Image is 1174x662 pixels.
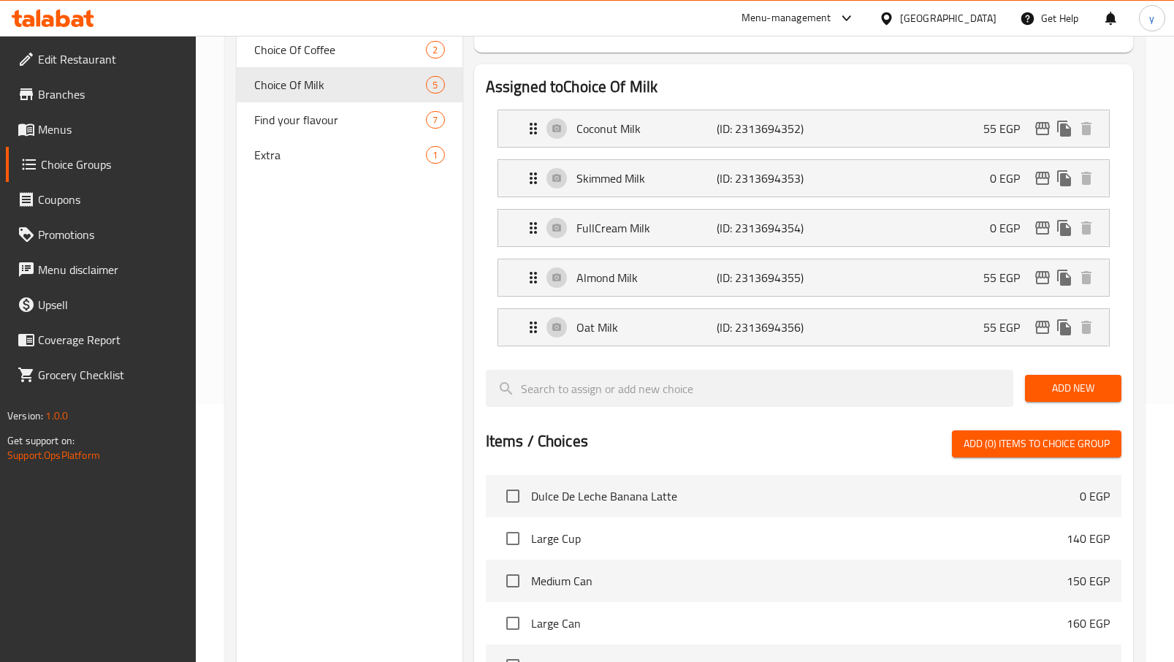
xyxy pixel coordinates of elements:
[1067,530,1110,547] p: 140 EGP
[576,319,717,336] p: Oat Milk
[1053,316,1075,338] button: duplicate
[983,319,1032,336] p: 55 EGP
[576,269,717,286] p: Almond Milk
[1075,267,1097,289] button: delete
[576,170,717,187] p: Skimmed Milk
[486,203,1121,253] li: Expand
[1053,118,1075,140] button: duplicate
[498,481,528,511] span: Select choice
[6,287,196,322] a: Upsell
[717,319,811,336] p: (ID: 2313694356)
[38,296,184,313] span: Upsell
[45,406,68,425] span: 1.0.0
[486,430,588,452] h2: Items / Choices
[1032,118,1053,140] button: edit
[717,170,811,187] p: (ID: 2313694353)
[237,102,462,137] div: Find your flavour7
[1053,167,1075,189] button: duplicate
[1037,379,1110,397] span: Add New
[990,219,1032,237] p: 0 EGP
[6,357,196,392] a: Grocery Checklist
[486,370,1014,407] input: search
[990,170,1032,187] p: 0 EGP
[498,309,1109,346] div: Expand
[486,153,1121,203] li: Expand
[38,121,184,138] span: Menus
[1032,267,1053,289] button: edit
[6,147,196,182] a: Choice Groups
[427,78,443,92] span: 5
[1032,217,1053,239] button: edit
[498,566,528,596] span: Select choice
[531,487,1080,505] span: Dulce De Leche Banana Latte
[6,77,196,112] a: Branches
[7,431,75,450] span: Get support on:
[426,146,444,164] div: Choices
[7,446,100,465] a: Support.OpsPlatform
[254,41,427,58] span: Choice Of Coffee
[983,120,1032,137] p: 55 EGP
[6,217,196,252] a: Promotions
[254,76,427,94] span: Choice Of Milk
[426,111,444,129] div: Choices
[717,120,811,137] p: (ID: 2313694352)
[427,148,443,162] span: 1
[498,210,1109,246] div: Expand
[983,269,1032,286] p: 55 EGP
[486,76,1121,98] h2: Assigned to Choice Of Milk
[498,523,528,554] span: Select choice
[498,110,1109,147] div: Expand
[486,303,1121,352] li: Expand
[38,261,184,278] span: Menu disclaimer
[254,146,427,164] span: Extra
[38,366,184,384] span: Grocery Checklist
[576,120,717,137] p: Coconut Milk
[38,85,184,103] span: Branches
[1075,217,1097,239] button: delete
[717,219,811,237] p: (ID: 2313694354)
[254,111,427,129] span: Find your flavour
[576,219,717,237] p: FullCream Milk
[1075,118,1097,140] button: delete
[1025,375,1121,402] button: Add New
[427,113,443,127] span: 7
[1053,267,1075,289] button: duplicate
[6,252,196,287] a: Menu disclaimer
[1067,572,1110,590] p: 150 EGP
[1032,167,1053,189] button: edit
[237,137,462,172] div: Extra1
[1032,316,1053,338] button: edit
[531,615,1067,632] span: Large Can
[952,430,1121,457] button: Add (0) items to choice group
[1053,217,1075,239] button: duplicate
[900,10,996,26] div: [GEOGRAPHIC_DATA]
[498,160,1109,197] div: Expand
[1075,316,1097,338] button: delete
[486,104,1121,153] li: Expand
[1075,167,1097,189] button: delete
[531,530,1067,547] span: Large Cup
[1080,487,1110,505] p: 0 EGP
[6,182,196,217] a: Coupons
[1149,10,1154,26] span: y
[427,43,443,57] span: 2
[38,226,184,243] span: Promotions
[237,67,462,102] div: Choice Of Milk5
[6,322,196,357] a: Coverage Report
[38,50,184,68] span: Edit Restaurant
[531,572,1067,590] span: Medium Can
[38,191,184,208] span: Coupons
[38,331,184,349] span: Coverage Report
[498,608,528,639] span: Select choice
[1067,615,1110,632] p: 160 EGP
[486,253,1121,303] li: Expand
[717,269,811,286] p: (ID: 2313694355)
[7,406,43,425] span: Version:
[426,41,444,58] div: Choices
[41,156,184,173] span: Choice Groups
[6,112,196,147] a: Menus
[426,76,444,94] div: Choices
[742,9,831,27] div: Menu-management
[6,42,196,77] a: Edit Restaurant
[237,32,462,67] div: Choice Of Coffee2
